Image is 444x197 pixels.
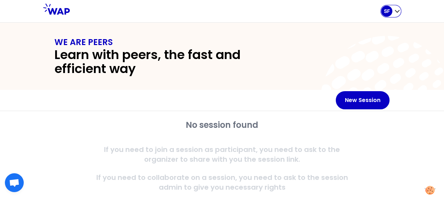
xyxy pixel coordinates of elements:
[88,173,356,192] p: If you need to collaborate on a session, you need to ask to the session admin to give you necessa...
[54,48,289,76] h2: Learn with peers, the fast and efficient way
[54,37,390,48] h1: WE ARE PEERS
[384,8,390,15] p: SF
[5,173,24,192] div: Aprire la chat
[88,145,356,164] p: If you need to join a session as participant, you need to ask to the organizer to share with you ...
[381,6,401,17] button: SF
[88,119,356,131] h2: No session found
[336,91,390,109] button: New Session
